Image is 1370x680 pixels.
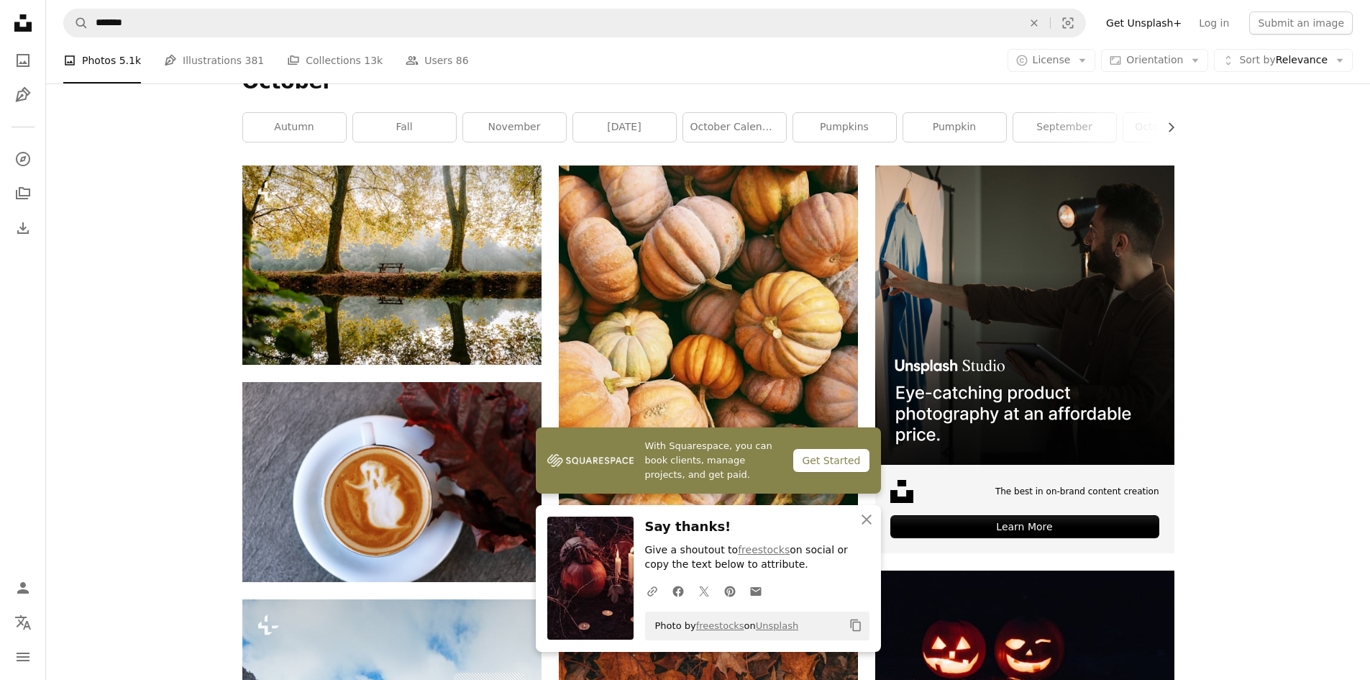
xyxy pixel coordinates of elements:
[456,53,469,68] span: 86
[756,620,798,630] a: Unsplash
[9,81,37,109] a: Illustrations
[245,53,265,68] span: 381
[844,613,868,638] button: Copy to clipboard
[287,37,383,83] a: Collections 13k
[536,427,881,494] a: With Squarespace, you can book clients, manage projects, and get paid.Get Started
[242,382,542,581] img: white ceramic teacup filled with ghost illustration coffee latte on white ceramic saucer beside m...
[9,574,37,602] a: Log in / Sign up
[547,450,634,471] img: file-1747939142011-51e5cc87e3c9
[875,648,1174,661] a: two lighted jack-o-lanterns during night time
[1101,49,1208,72] button: Orientation
[875,166,1174,553] a: The best in on-brand content creationLearn More
[9,214,37,242] a: Download History
[559,358,858,371] a: photo of orange and green squash lot
[9,46,37,75] a: Photos
[738,544,790,556] a: freestocks
[1123,113,1226,142] a: october leaves
[1126,54,1183,65] span: Orientation
[717,576,743,605] a: Share on Pinterest
[890,480,913,503] img: file-1631678316303-ed18b8b5cb9cimage
[9,179,37,208] a: Collections
[243,113,346,142] a: autumn
[890,515,1159,538] div: Learn More
[648,614,799,637] span: Photo by on
[793,113,896,142] a: pumpkins
[1249,12,1353,35] button: Submit an image
[645,517,869,538] h3: Say thanks!
[406,37,469,83] a: Users 86
[1190,12,1238,35] a: Log in
[903,113,1006,142] a: pumpkin
[645,439,782,482] span: With Squarespace, you can book clients, manage projects, and get paid.
[743,576,769,605] a: Share over email
[1008,49,1096,72] button: License
[696,620,744,630] a: freestocks
[463,113,566,142] a: november
[1158,113,1174,142] button: scroll list to the right
[9,9,37,40] a: Home — Unsplash
[9,643,37,671] button: Menu
[559,166,858,565] img: photo of orange and green squash lot
[1051,9,1085,37] button: Visual search
[9,145,37,173] a: Explore
[1033,54,1071,65] span: License
[995,486,1159,498] span: The best in on-brand content creation
[683,113,786,142] a: october calendar
[691,576,717,605] a: Share on Twitter
[665,576,691,605] a: Share on Facebook
[1013,113,1116,142] a: september
[9,608,37,637] button: Language
[242,258,542,271] a: a bench sitting in the middle of a forest next to a lake
[364,53,383,68] span: 13k
[164,37,264,83] a: Illustrations 381
[1018,9,1050,37] button: Clear
[645,543,869,572] p: Give a shoutout to on social or copy the text below to attribute.
[1214,49,1353,72] button: Sort byRelevance
[353,113,456,142] a: fall
[242,475,542,488] a: white ceramic teacup filled with ghost illustration coffee latte on white ceramic saucer beside m...
[64,9,88,37] button: Search Unsplash
[1239,54,1275,65] span: Sort by
[875,166,1174,465] img: file-1715714098234-25b8b4e9d8faimage
[63,9,1086,37] form: Find visuals sitewide
[1239,53,1328,68] span: Relevance
[242,166,542,365] img: a bench sitting in the middle of a forest next to a lake
[573,113,676,142] a: [DATE]
[793,449,869,472] div: Get Started
[1097,12,1190,35] a: Get Unsplash+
